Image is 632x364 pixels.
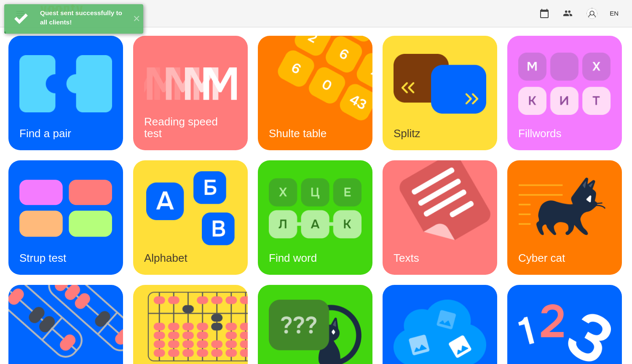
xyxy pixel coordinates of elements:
img: avatar_s.png [586,8,598,19]
img: Fillwords [518,47,611,121]
h3: Splitz [394,127,420,140]
img: Reading speed test [144,47,237,121]
a: Shulte tableShulte table [258,36,372,150]
img: Splitz [394,47,486,121]
a: FillwordsFillwords [507,36,622,150]
button: EN [606,5,622,21]
a: Strup testStrup test [8,160,123,275]
a: Reading speed testReading speed test [133,36,248,150]
a: AlphabetAlphabet [133,160,248,275]
img: Strup test [19,171,112,245]
h3: Strup test [19,252,66,264]
img: Alphabet [144,171,237,245]
img: Find word [269,171,362,245]
img: Texts [383,160,508,275]
h3: Fillwords [518,127,562,140]
img: Find a pair [19,47,112,121]
h3: Reading speed test [144,115,221,139]
a: Find a pairFind a pair [8,36,123,150]
h3: Find word [269,252,317,264]
a: SplitzSplitz [383,36,497,150]
h3: Texts [394,252,419,264]
img: Shulte table [258,36,383,150]
h3: Shulte table [269,127,327,140]
h3: Find a pair [19,127,71,140]
a: Find wordFind word [258,160,372,275]
a: Cyber catCyber cat [507,160,622,275]
div: Quest sent successfully to all clients! [40,8,126,27]
h3: Cyber cat [518,252,565,264]
h3: Alphabet [144,252,187,264]
img: Cyber cat [518,171,611,245]
span: EN [610,9,619,18]
a: TextsTexts [383,160,497,275]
